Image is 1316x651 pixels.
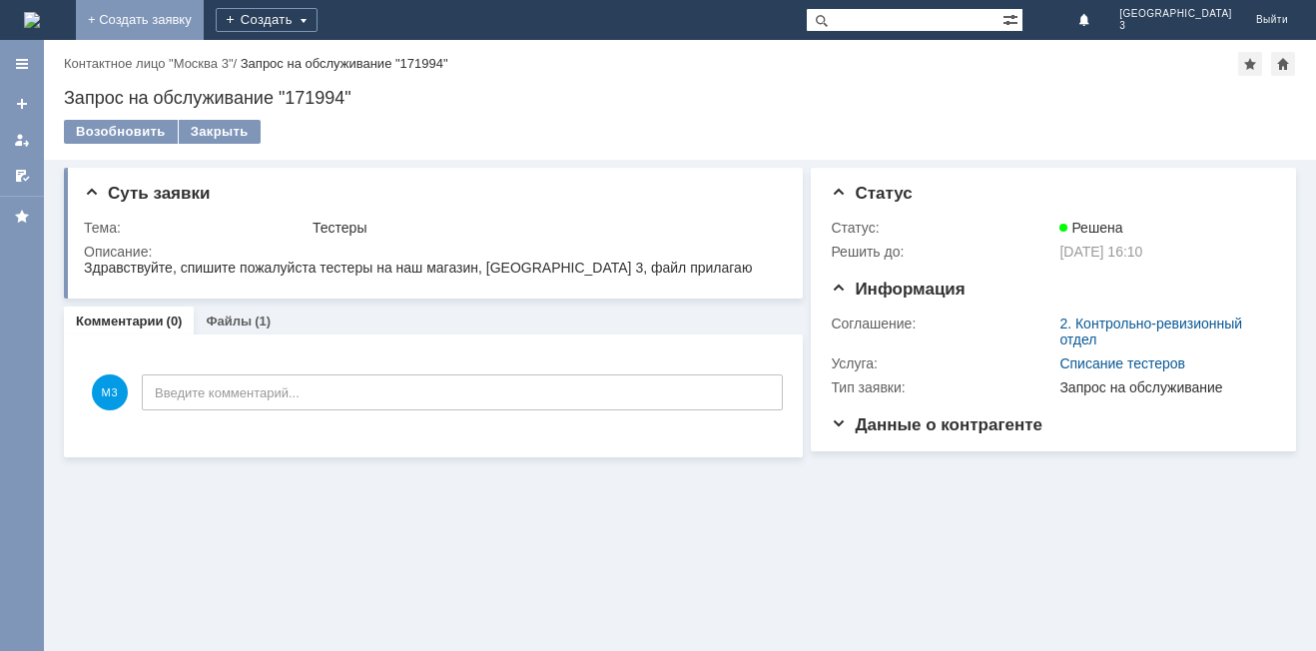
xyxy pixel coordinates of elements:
div: / [64,56,241,71]
div: Статус: [831,220,1055,236]
div: (1) [255,314,271,328]
div: Запрос на обслуживание "171994" [64,88,1296,108]
img: logo [24,12,40,28]
div: Соглашение: [831,316,1055,331]
a: Создать заявку [6,88,38,120]
div: Запрос на обслуживание "171994" [241,56,448,71]
div: (0) [167,314,183,328]
div: Запрос на обслуживание [1059,379,1267,395]
div: Тип заявки: [831,379,1055,395]
span: Решена [1059,220,1122,236]
a: Контактное лицо "Москва 3" [64,56,234,71]
div: Описание: [84,244,780,260]
div: Создать [216,8,318,32]
span: М3 [92,374,128,410]
div: Решить до: [831,244,1055,260]
span: [DATE] 16:10 [1059,244,1142,260]
a: Перейти на домашнюю страницу [24,12,40,28]
span: Расширенный поиск [1002,9,1022,28]
span: Информация [831,280,965,299]
span: Суть заявки [84,184,210,203]
div: Сделать домашней страницей [1271,52,1295,76]
div: Тестеры [313,220,776,236]
div: Добавить в избранное [1238,52,1262,76]
span: [GEOGRAPHIC_DATA] [1119,8,1232,20]
a: 2. Контрольно-ревизионный отдел [1059,316,1242,347]
a: Мои заявки [6,124,38,156]
span: Данные о контрагенте [831,415,1042,434]
a: Списание тестеров [1059,355,1185,371]
div: Тема: [84,220,309,236]
a: Мои согласования [6,160,38,192]
a: Файлы [206,314,252,328]
span: 3 [1119,20,1232,32]
a: Комментарии [76,314,164,328]
span: Статус [831,184,912,203]
div: Услуга: [831,355,1055,371]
